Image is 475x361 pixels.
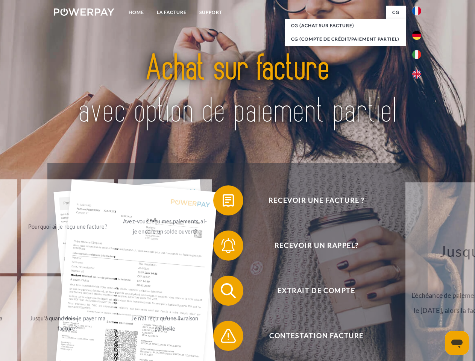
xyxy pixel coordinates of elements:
img: de [412,31,421,40]
a: CG (Compte de crédit/paiement partiel) [285,32,406,46]
a: Home [122,6,150,19]
a: Support [193,6,229,19]
button: Contestation Facture [213,321,409,351]
img: fr [412,6,421,15]
div: Jusqu'à quand dois-je payer ma facture? [25,313,110,334]
img: title-powerpay_fr.svg [72,36,403,144]
a: CG [386,6,406,19]
div: Avez-vous reçu mes paiements, ai-je encore un solde ouvert? [123,216,207,237]
iframe: Bouton de lancement de la fenêtre de messagerie [445,331,469,355]
span: Extrait de compte [224,276,408,306]
span: Contestation Facture [224,321,408,351]
button: Extrait de compte [213,276,409,306]
div: Je n'ai reçu qu'une livraison partielle [123,313,207,334]
a: CG (achat sur facture) [285,19,406,32]
img: en [412,70,421,79]
img: logo-powerpay-white.svg [54,8,114,16]
img: qb_warning.svg [219,326,238,345]
div: Pourquoi ai-je reçu une facture? [25,221,110,231]
img: qb_search.svg [219,281,238,300]
a: Avez-vous reçu mes paiements, ai-je encore un solde ouvert? [118,179,212,273]
a: LA FACTURE [150,6,193,19]
img: it [412,50,421,59]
